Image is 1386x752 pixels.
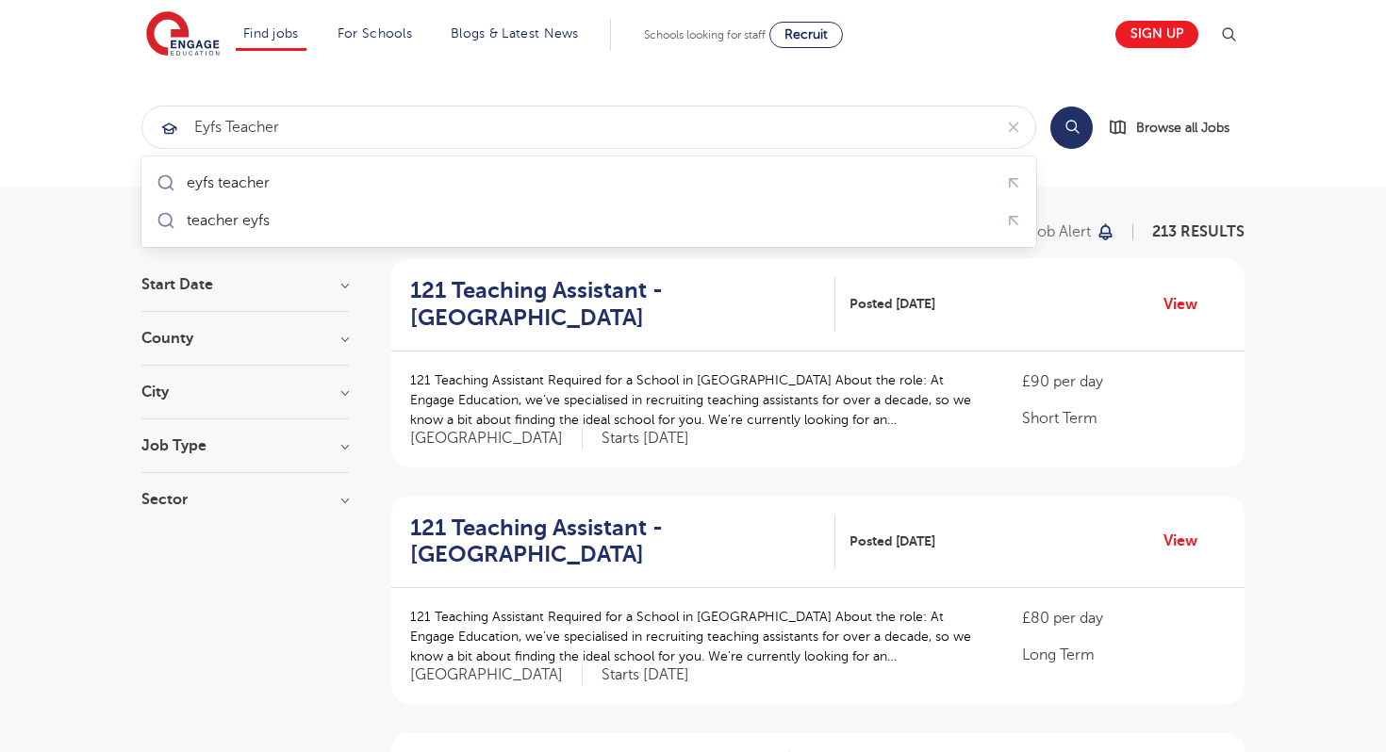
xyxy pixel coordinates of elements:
span: Posted [DATE] [850,294,935,314]
img: Engage Education [146,11,220,58]
button: Clear [992,106,1035,148]
span: Posted [DATE] [850,531,935,551]
span: [GEOGRAPHIC_DATA] [410,429,583,449]
h3: Start Date [141,277,349,292]
div: teacher eyfs [187,211,270,230]
div: Submit [141,106,1036,149]
button: Fill query with "teacher eyfs" [999,206,1029,236]
span: Schools looking for staff [644,28,766,41]
a: 121 Teaching Assistant - [GEOGRAPHIC_DATA] [410,277,835,332]
h3: County [141,331,349,346]
h3: Job Type [141,438,349,453]
p: £90 per day [1022,370,1226,393]
a: Find jobs [243,26,299,41]
a: Sign up [1115,21,1198,48]
a: Recruit [769,22,843,48]
p: Long Term [1022,644,1226,666]
span: 213 RESULTS [1152,223,1245,240]
a: View [1163,529,1212,553]
button: Search [1050,106,1093,149]
input: Submit [142,106,992,148]
h2: 121 Teaching Assistant - [GEOGRAPHIC_DATA] [410,515,820,569]
button: Fill query with "eyfs teacher" [999,169,1029,198]
p: Save job alert [994,224,1091,239]
a: View [1163,292,1212,317]
p: £80 per day [1022,607,1226,629]
span: [GEOGRAPHIC_DATA] [410,665,583,685]
h2: 121 Teaching Assistant - [GEOGRAPHIC_DATA] [410,277,820,332]
ul: Submit [149,164,1029,239]
a: Browse all Jobs [1108,117,1245,139]
p: Short Term [1022,407,1226,430]
p: Starts [DATE] [602,665,689,685]
a: For Schools [338,26,412,41]
h3: Sector [141,492,349,507]
p: 121 Teaching Assistant Required for a School in [GEOGRAPHIC_DATA] About the role: At Engage Educa... [410,370,984,430]
h3: City [141,384,349,400]
span: Browse all Jobs [1136,117,1229,139]
a: 121 Teaching Assistant - [GEOGRAPHIC_DATA] [410,515,835,569]
div: eyfs teacher [187,173,270,192]
p: 121 Teaching Assistant Required for a School in [GEOGRAPHIC_DATA] About the role: At Engage Educa... [410,607,984,666]
button: Save job alert [994,224,1115,239]
a: Blogs & Latest News [451,26,579,41]
p: Starts [DATE] [602,429,689,449]
span: Recruit [784,27,828,41]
